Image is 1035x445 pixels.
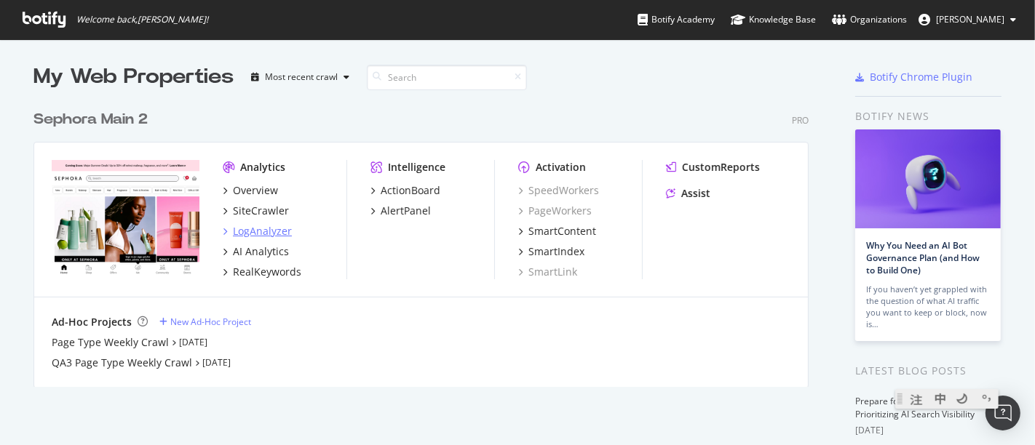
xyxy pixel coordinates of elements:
div: Organizations [832,12,907,27]
a: Prepare for [DATE][DATE] 2025 by Prioritizing AI Search Visibility [855,395,995,420]
div: If you haven’t yet grappled with the question of what AI traffic you want to keep or block, now is… [866,284,990,330]
div: Analytics [240,160,285,175]
a: SiteCrawler [223,204,289,218]
a: SmartContent [518,224,596,238]
a: RealKeywords [223,265,301,279]
div: SmartContent [528,224,596,238]
button: [PERSON_NAME] [907,8,1028,31]
div: Overview [233,183,278,198]
div: My Web Properties [33,63,234,92]
div: Botify Chrome Plugin [870,70,972,84]
input: Search [367,65,527,90]
a: Sephora Main 2 [33,109,154,130]
div: LogAnalyzer [233,224,292,238]
div: ActionBoard [381,183,440,198]
a: Page Type Weekly Crawl [52,335,169,350]
a: Why You Need an AI Bot Governance Plan (and How to Build One) [866,239,980,276]
a: Overview [223,183,278,198]
a: PageWorkers [518,204,592,218]
img: Why You Need an AI Bot Governance Plan (and How to Build One) [855,129,1001,228]
div: Botify news [855,108,1002,124]
div: Most recent crawl [265,73,338,81]
img: www.sephora.com [52,160,199,278]
div: Ad-Hoc Projects [52,315,132,329]
div: New Ad-Hoc Project [170,316,251,328]
a: LogAnalyzer [223,224,292,238]
div: Assist [681,186,710,201]
div: Knowledge Base [731,12,816,27]
a: CustomReports [666,160,760,175]
div: Sephora Main 2 [33,109,148,130]
div: RealKeywords [233,265,301,279]
a: SmartIndex [518,244,584,259]
div: [DATE] [855,424,1002,437]
a: AI Analytics [223,244,289,259]
span: Louise Huang [936,13,1004,25]
a: Botify Chrome Plugin [855,70,972,84]
a: Assist [666,186,710,201]
div: grid [33,92,820,387]
a: New Ad-Hoc Project [159,316,251,328]
div: Open Intercom Messenger [986,396,1020,430]
div: Pro [792,114,809,127]
div: Activation [536,160,586,175]
a: [DATE] [179,336,207,348]
div: Intelligence [388,160,445,175]
div: CustomReports [682,160,760,175]
a: SmartLink [518,265,577,279]
div: AlertPanel [381,204,431,218]
div: AI Analytics [233,244,289,259]
a: ActionBoard [370,183,440,198]
button: Most recent crawl [245,65,355,89]
div: Latest Blog Posts [855,363,1002,379]
div: SmartIndex [528,244,584,259]
a: SpeedWorkers [518,183,599,198]
a: [DATE] [202,356,231,369]
div: SiteCrawler [233,204,289,218]
div: Botify Academy [638,12,715,27]
a: QA3 Page Type Weekly Crawl [52,356,192,370]
span: Welcome back, [PERSON_NAME] ! [76,14,208,25]
a: AlertPanel [370,204,431,218]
